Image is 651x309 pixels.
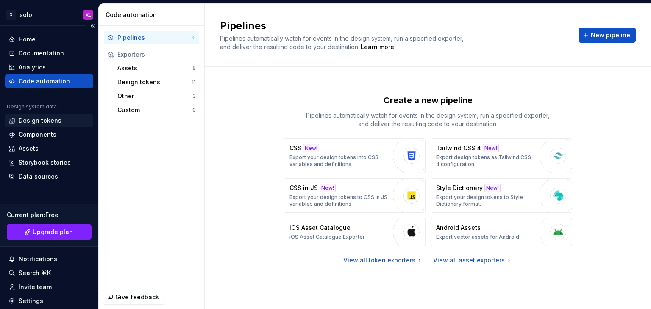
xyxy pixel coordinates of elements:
p: Pipelines automatically watch for events in the design system, run a specified exporter, and deli... [301,111,555,128]
p: Export vector assets for Android [436,234,519,240]
button: CSSNew!Export your design tokens into CSS variables and definitions. [284,138,426,173]
a: View all token exporters [343,256,423,265]
div: Exporters [117,50,196,59]
div: 0 [192,34,196,41]
a: Settings [5,294,93,308]
p: Tailwind CSS 4 [436,144,481,152]
a: Design tokens [5,114,93,127]
p: Export your design tokens into CSS variables and definitions. [289,154,389,168]
p: iOS Asset Catalogue Exporter [289,234,365,240]
a: Storybook stories [5,156,93,169]
div: Design system data [7,103,57,110]
button: Notifications [5,252,93,266]
button: Style DictionaryNew!Export your design tokens to Style Dictionary format. [431,178,572,213]
p: Export your design tokens to Style Dictionary format. [436,194,535,207]
div: Code automation [106,11,201,19]
button: CSS in JSNew!Export your design tokens to CSS in JS variables and definitions. [284,178,426,213]
button: Search ⌘K [5,266,93,280]
a: Code automation [5,74,93,88]
a: Analytics [5,61,93,74]
p: Android Assets [436,223,481,232]
div: 8 [192,65,196,72]
div: Data sources [19,172,58,181]
div: Other [117,92,192,100]
div: X [6,10,16,20]
div: Home [19,35,36,44]
button: XsoloXL [2,6,97,24]
span: . [359,44,395,50]
div: New! [483,144,499,152]
a: Components [5,128,93,141]
div: 11 [192,79,196,86]
div: Invite team [19,283,52,291]
button: Tailwind CSS 4New!Export design tokens as Tailwind CSS 4 configuration. [431,138,572,173]
button: Assets8 [114,61,199,75]
div: New! [484,184,501,192]
div: Components [19,130,56,139]
button: Other3 [114,89,199,103]
span: Give feedback [115,293,159,301]
a: Data sources [5,170,93,183]
button: New pipeline [579,28,636,43]
div: Design tokens [19,116,61,125]
div: Storybook stories [19,158,71,167]
p: iOS Asset Catalogue [289,223,351,232]
div: New! [320,184,336,192]
div: Search ⌘K [19,269,51,277]
p: CSS [289,144,301,152]
a: Documentation [5,47,93,60]
div: New! [303,144,319,152]
button: Collapse sidebar [86,20,98,32]
button: Android AssetsExport vector assets for Android [431,218,572,246]
button: Give feedback [103,290,164,305]
div: Documentation [19,49,64,58]
div: Assets [117,64,192,72]
a: View all asset exporters [433,256,512,265]
span: New pipeline [591,31,630,39]
div: Pipelines [117,33,192,42]
div: Assets [19,144,39,153]
div: solo [19,11,32,19]
p: Export your design tokens to CSS in JS variables and definitions. [289,194,389,207]
div: Custom [117,106,192,114]
div: Code automation [19,77,70,86]
h2: Pipelines [220,19,568,33]
button: iOS Asset CatalogueiOS Asset Catalogue Exporter [284,218,426,246]
button: Custom0 [114,103,199,117]
p: Create a new pipeline [384,94,473,106]
p: CSS in JS [289,184,318,192]
span: Upgrade plan [33,228,73,236]
div: XL [86,11,91,18]
div: 3 [192,93,196,99]
div: Current plan : Free [7,211,92,219]
a: Assets [5,142,93,155]
div: Design tokens [117,78,192,86]
a: Invite team [5,280,93,294]
a: Home [5,33,93,46]
button: Design tokens11 [114,75,199,89]
p: Export design tokens as Tailwind CSS 4 configuration. [436,154,535,168]
button: Pipelines0 [104,31,199,44]
div: Analytics [19,63,46,72]
a: Learn more [361,43,394,51]
div: Settings [19,297,43,305]
p: Style Dictionary [436,184,483,192]
div: 0 [192,107,196,113]
div: Notifications [19,255,57,263]
a: Upgrade plan [7,224,92,240]
span: Pipelines automatically watch for events in the design system, run a specified exporter, and deli... [220,35,465,50]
